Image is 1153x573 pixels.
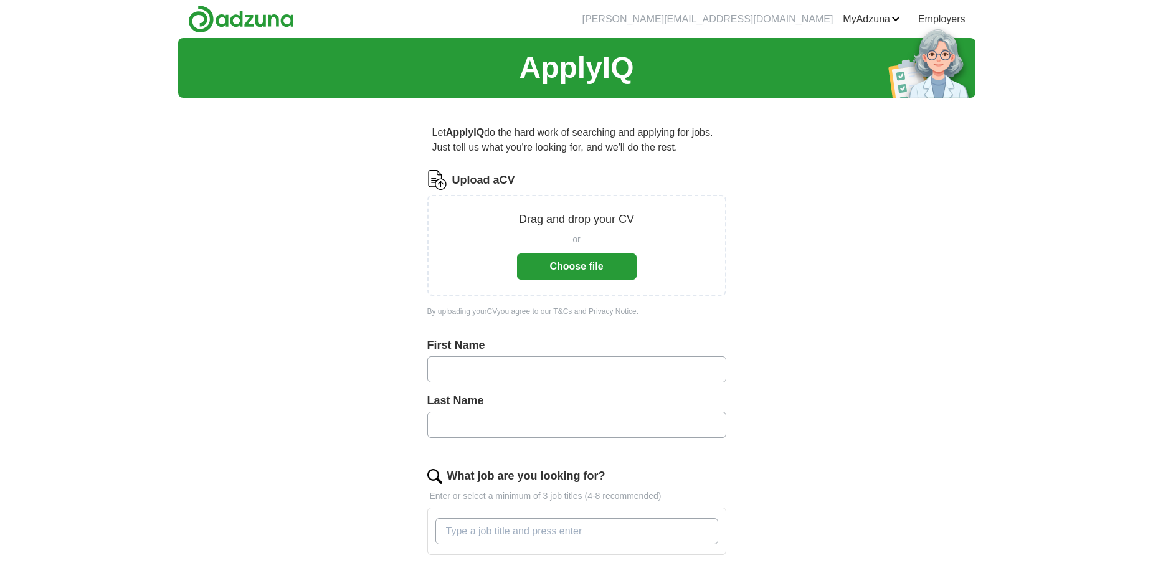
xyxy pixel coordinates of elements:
[582,12,833,27] li: [PERSON_NAME][EMAIL_ADDRESS][DOMAIN_NAME]
[427,337,726,354] label: First Name
[427,469,442,484] img: search.png
[446,127,484,138] strong: ApplyIQ
[435,518,718,544] input: Type a job title and press enter
[553,307,572,316] a: T&Cs
[427,170,447,190] img: CV Icon
[427,120,726,160] p: Let do the hard work of searching and applying for jobs. Just tell us what you're looking for, an...
[572,233,580,246] span: or
[918,12,966,27] a: Employers
[452,172,515,189] label: Upload a CV
[519,45,633,90] h1: ApplyIQ
[519,211,634,228] p: Drag and drop your CV
[447,468,605,485] label: What job are you looking for?
[843,12,900,27] a: MyAdzuna
[427,306,726,317] div: By uploading your CV you agree to our and .
[589,307,637,316] a: Privacy Notice
[517,253,637,280] button: Choose file
[188,5,294,33] img: Adzuna logo
[427,490,726,503] p: Enter or select a minimum of 3 job titles (4-8 recommended)
[427,392,726,409] label: Last Name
